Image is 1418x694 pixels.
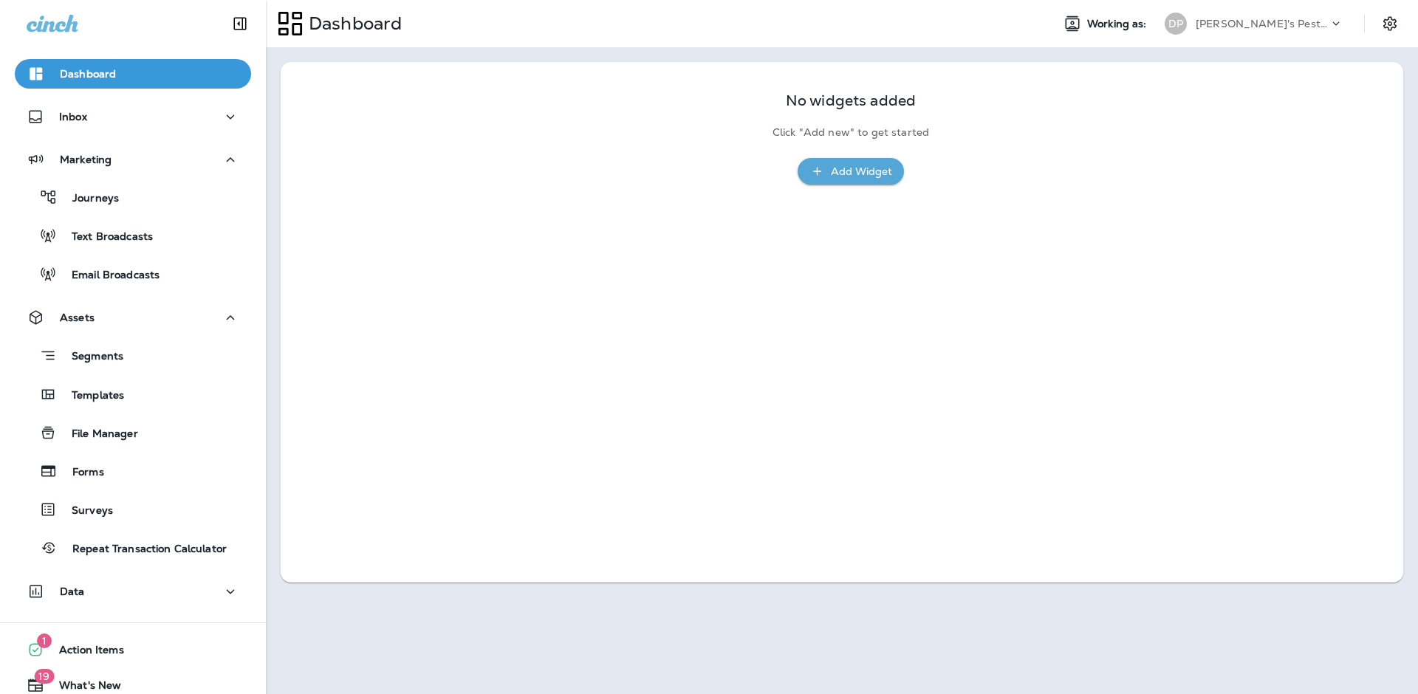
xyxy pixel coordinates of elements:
button: Marketing [15,145,251,174]
button: 1Action Items [15,635,251,664]
p: Marketing [60,154,112,165]
p: Templates [57,389,124,403]
p: Repeat Transaction Calculator [58,543,227,557]
p: Inbox [59,111,87,123]
p: File Manager [57,427,138,442]
button: File Manager [15,417,251,448]
span: 1 [37,633,52,648]
button: Templates [15,379,251,410]
div: Add Widget [831,162,892,181]
p: Segments [57,350,123,365]
div: DP [1165,13,1187,35]
span: 19 [34,669,54,684]
button: Add Widget [798,158,904,185]
button: Forms [15,456,251,487]
p: Text Broadcasts [57,230,153,244]
button: Surveys [15,494,251,525]
button: Data [15,577,251,606]
button: Email Broadcasts [15,258,251,289]
p: Assets [60,312,95,323]
p: Dashboard [303,13,402,35]
p: Data [60,585,85,597]
button: Collapse Sidebar [219,9,261,38]
p: Dashboard [60,68,116,80]
button: Inbox [15,102,251,131]
p: Email Broadcasts [57,269,160,283]
p: Click "Add new" to get started [773,126,929,139]
button: Segments [15,340,251,371]
button: Assets [15,303,251,332]
span: Action Items [44,644,124,662]
button: Journeys [15,182,251,213]
button: Settings [1377,10,1403,37]
p: Forms [58,466,104,480]
button: Text Broadcasts [15,220,251,251]
p: No widgets added [786,95,916,107]
p: Surveys [57,504,113,518]
p: Journeys [58,192,119,206]
button: Repeat Transaction Calculator [15,532,251,563]
span: Working as: [1087,18,1150,30]
button: Dashboard [15,59,251,89]
p: [PERSON_NAME]'s Pest Control [1196,18,1329,30]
